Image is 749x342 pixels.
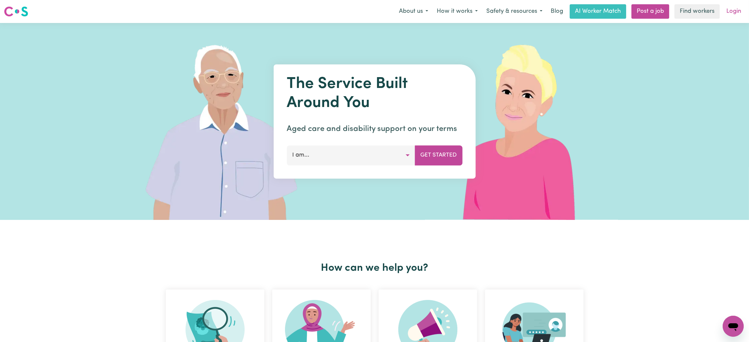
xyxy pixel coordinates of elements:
button: Safety & resources [482,5,547,18]
a: Blog [547,4,567,19]
img: Careseekers logo [4,6,28,17]
a: Post a job [631,4,669,19]
button: How it works [432,5,482,18]
h1: The Service Built Around You [287,75,462,113]
a: Careseekers logo [4,4,28,19]
button: I am... [287,145,415,165]
p: Aged care and disability support on your terms [287,123,462,135]
button: About us [395,5,432,18]
h2: How can we help you? [162,262,587,274]
a: Login [722,4,745,19]
a: Find workers [674,4,720,19]
a: AI Worker Match [570,4,626,19]
button: Get Started [415,145,462,165]
iframe: Button to launch messaging window, conversation in progress [723,316,744,337]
